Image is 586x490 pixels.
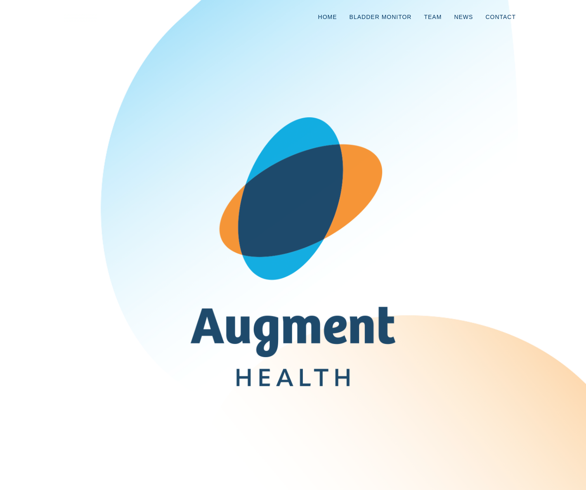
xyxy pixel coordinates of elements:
[184,97,402,367] img: AugmentHealth_FullColor_Transparent.png
[479,3,522,31] a: Contact
[64,14,97,22] img: logo
[343,3,418,31] a: Bladder Monitor
[418,3,448,31] a: Team
[448,3,479,31] a: News
[255,384,331,404] a: Learn More
[312,3,343,31] a: Home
